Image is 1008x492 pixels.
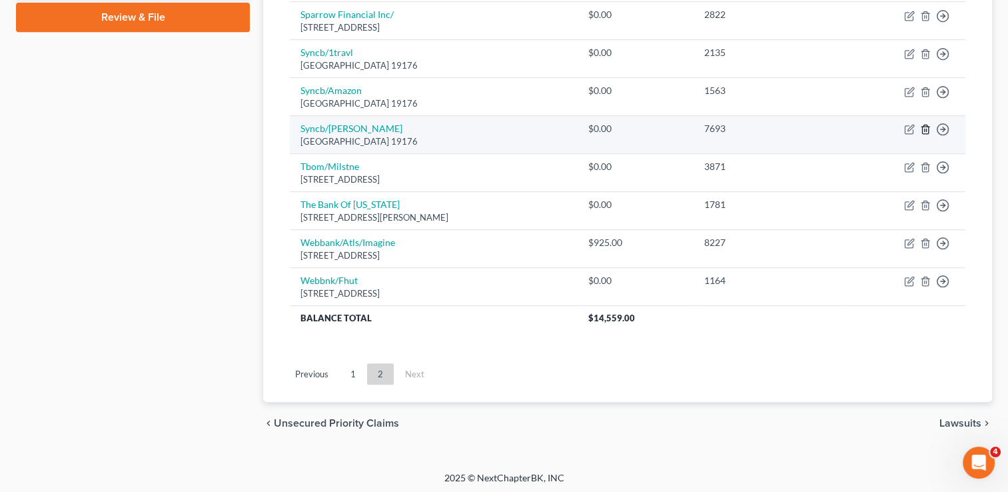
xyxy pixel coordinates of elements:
span: 4 [990,447,1001,457]
div: $0.00 [588,198,682,211]
div: $0.00 [588,8,682,21]
div: 1164 [704,274,833,287]
div: $0.00 [588,274,682,287]
a: Review & File [16,3,250,32]
div: 1781 [704,198,833,211]
div: [STREET_ADDRESS][PERSON_NAME] [300,211,567,224]
i: chevron_right [981,418,992,429]
div: [GEOGRAPHIC_DATA] 19176 [300,135,567,148]
div: 2822 [704,8,833,21]
a: The Bank Of [US_STATE] [300,199,400,210]
div: $0.00 [588,46,682,59]
div: 2135 [704,46,833,59]
iframe: Intercom live chat [963,447,995,479]
button: Lawsuits chevron_right [939,418,992,429]
div: [GEOGRAPHIC_DATA] 19176 [300,59,567,72]
i: chevron_left [263,418,274,429]
div: $0.00 [588,84,682,97]
div: [STREET_ADDRESS] [300,21,567,34]
div: 7693 [704,122,833,135]
a: Syncb/[PERSON_NAME] [300,123,402,134]
a: 1 [340,363,366,385]
div: 3871 [704,160,833,173]
a: Sparrow Financial Inc/ [300,9,394,20]
div: 8227 [704,236,833,249]
div: [STREET_ADDRESS] [300,249,567,262]
a: Tbom/Milstne [300,161,359,172]
a: Webbank/Atls/Imagine [300,237,395,248]
div: $925.00 [588,236,682,249]
div: 1563 [704,84,833,97]
a: Webbnk/Fhut [300,275,358,286]
a: 2 [367,363,394,385]
div: [GEOGRAPHIC_DATA] 19176 [300,97,567,110]
div: [STREET_ADDRESS] [300,287,567,300]
a: Syncb/1travl [300,47,353,58]
div: $0.00 [588,160,682,173]
button: chevron_left Unsecured Priority Claims [263,418,399,429]
span: Unsecured Priority Claims [274,418,399,429]
div: $0.00 [588,122,682,135]
span: $14,559.00 [588,313,635,323]
th: Balance Total [290,306,578,330]
a: Previous [284,363,339,385]
a: Syncb/Amazon [300,85,362,96]
span: Lawsuits [939,418,981,429]
div: [STREET_ADDRESS] [300,173,567,186]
